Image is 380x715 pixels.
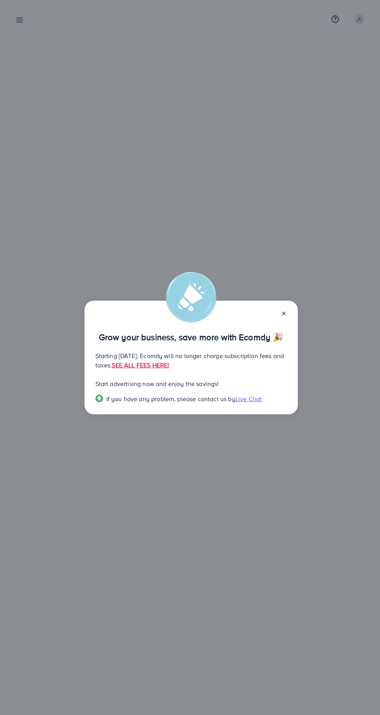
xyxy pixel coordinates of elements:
[235,395,262,403] span: Live Chat
[95,351,287,370] p: Starting [DATE], Ecomdy will no longer charge subscription fees and taxes.
[95,395,103,402] img: Popup guide
[106,395,235,403] span: If you have any problem, please contact us by
[95,379,287,388] p: Start advertising now and enjoy the savings!
[95,332,287,342] p: Grow your business, save more with Ecomdy 🎉
[166,272,216,322] img: alert
[112,361,169,369] a: SEE ALL FEES HERE!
